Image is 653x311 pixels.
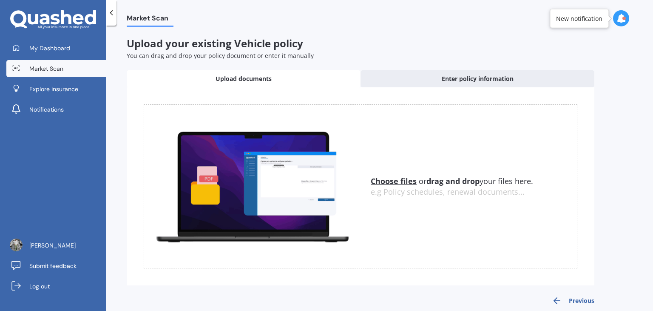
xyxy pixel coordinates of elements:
a: Explore insurance [6,81,106,98]
a: [PERSON_NAME] [6,237,106,254]
div: New notification [556,14,602,23]
span: Upload your existing Vehicle policy [127,36,303,50]
span: My Dashboard [29,44,70,52]
span: or your files here. [371,176,533,186]
a: Notifications [6,101,106,118]
img: upload.de96410c8ce839c3fdd5.gif [144,127,361,246]
span: Explore insurance [29,85,78,93]
span: You can drag and drop your policy document or enter it manually [127,52,314,60]
span: Notifications [29,105,64,114]
span: Market Scan [127,14,173,26]
a: My Dashboard [6,40,106,57]
a: Log out [6,278,106,295]
img: ACg8ocIhAap8_b4WzBZPOFaqikOJtl-VCxJcvnRv7oP0DIBYY72YlUX_jw=s96-c [10,239,23,251]
span: Market Scan [29,64,63,73]
span: Log out [29,282,50,291]
span: [PERSON_NAME] [29,241,76,250]
span: Upload documents [216,75,272,83]
a: Submit feedback [6,257,106,274]
span: Submit feedback [29,262,77,270]
span: Enter policy information [442,75,514,83]
b: drag and drop [426,176,480,186]
div: e.g Policy schedules, renewal documents... [371,187,577,197]
a: Market Scan [6,60,106,77]
u: Choose files [371,176,417,186]
button: Previous [552,296,594,306]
